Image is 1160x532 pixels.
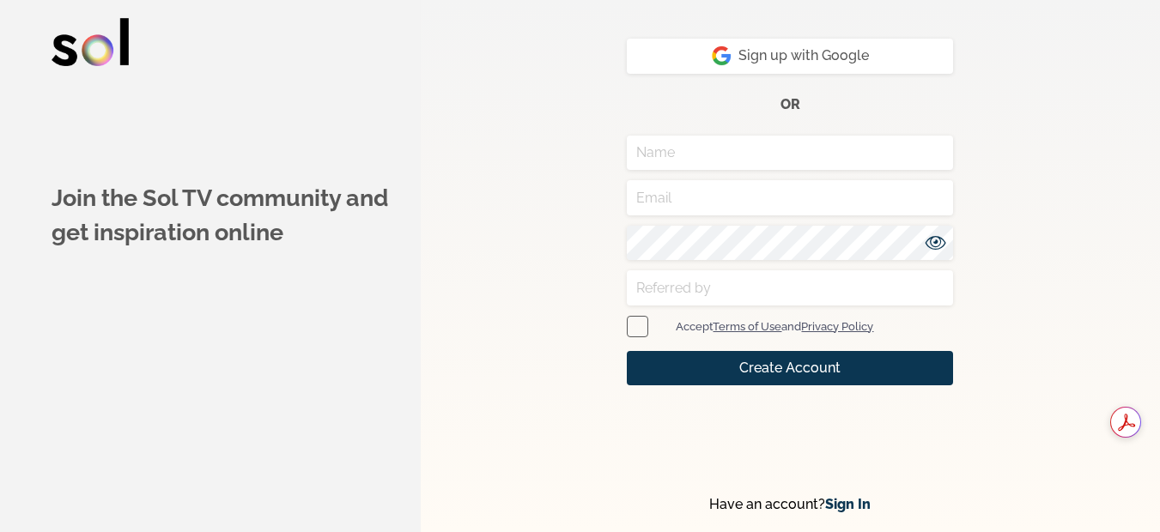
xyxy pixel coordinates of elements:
[627,39,953,74] button: googleSign up with Google
[712,45,869,66] span: Sign up with Google
[627,180,953,215] input: Email
[801,320,873,333] a: Privacy Policy
[52,18,129,66] img: logo
[739,358,841,378] span: Create Account
[825,496,871,512] a: Sign In
[712,45,732,66] img: google
[52,181,393,251] h1: Join the Sol TV community and get inspiration online
[627,136,953,171] input: Name
[627,351,953,386] button: Create Account
[676,316,873,337] p: Accept and
[627,270,953,305] input: Referred by
[713,320,781,333] a: Terms of Use
[627,84,953,136] div: or
[627,494,953,515] div: Have an account?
